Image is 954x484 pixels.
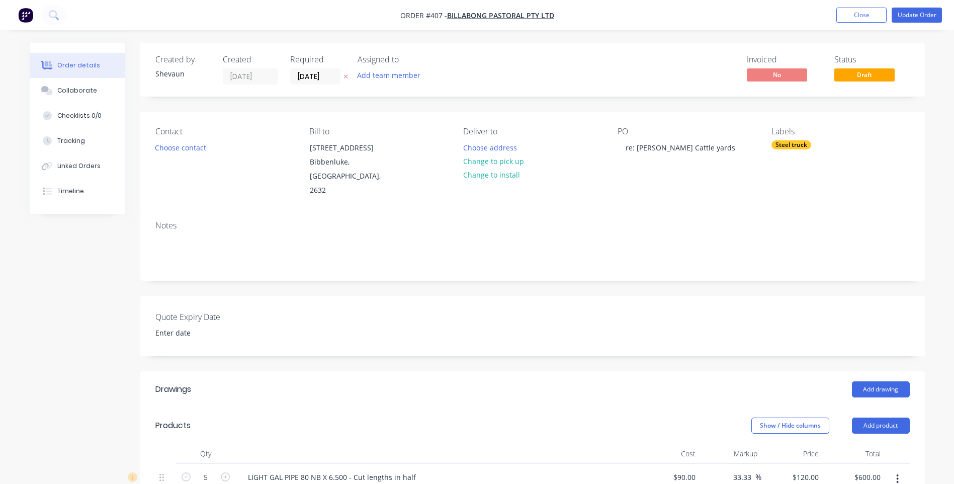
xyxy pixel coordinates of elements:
[223,55,278,64] div: Created
[823,444,885,464] div: Total
[155,383,191,395] div: Drawings
[301,140,402,198] div: [STREET_ADDRESS]Bibbenluke, [GEOGRAPHIC_DATA], 2632
[310,141,393,155] div: [STREET_ADDRESS]
[155,55,211,64] div: Created by
[57,162,101,171] div: Linked Orders
[18,8,33,23] img: Factory
[892,8,942,23] button: Update Order
[57,111,102,120] div: Checklists 0/0
[352,68,425,82] button: Add team member
[290,55,345,64] div: Required
[834,55,910,64] div: Status
[751,418,829,434] button: Show / Hide columns
[309,127,447,136] div: Bill to
[30,128,125,153] button: Tracking
[458,140,522,154] button: Choose address
[747,68,807,81] span: No
[458,168,525,182] button: Change to install
[836,8,887,23] button: Close
[30,53,125,78] button: Order details
[30,103,125,128] button: Checklists 0/0
[30,179,125,204] button: Timeline
[57,136,85,145] div: Tracking
[30,153,125,179] button: Linked Orders
[358,68,426,82] button: Add team member
[463,127,601,136] div: Deliver to
[852,418,910,434] button: Add product
[155,420,191,432] div: Products
[834,68,895,81] span: Draft
[57,187,84,196] div: Timeline
[310,155,393,197] div: Bibbenluke, [GEOGRAPHIC_DATA], 2632
[30,78,125,103] button: Collaborate
[747,55,822,64] div: Invoiced
[755,471,761,483] span: %
[618,127,755,136] div: PO
[149,140,211,154] button: Choose contact
[155,68,211,79] div: Shevaun
[155,311,281,323] label: Quote Expiry Date
[148,326,274,341] input: Enter date
[458,154,529,168] button: Change to pick up
[852,381,910,397] button: Add drawing
[761,444,823,464] div: Price
[771,127,909,136] div: Labels
[618,140,743,155] div: re: [PERSON_NAME] Cattle yards
[57,61,100,70] div: Order details
[155,127,293,136] div: Contact
[700,444,761,464] div: Markup
[176,444,236,464] div: Qty
[447,11,554,20] a: Billabong Pastoral Pty Ltd
[57,86,97,95] div: Collaborate
[638,444,700,464] div: Cost
[155,221,910,230] div: Notes
[771,140,811,149] div: Steel truck
[920,450,944,474] iframe: Intercom live chat
[400,11,447,20] span: Order #407 -
[358,55,458,64] div: Assigned to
